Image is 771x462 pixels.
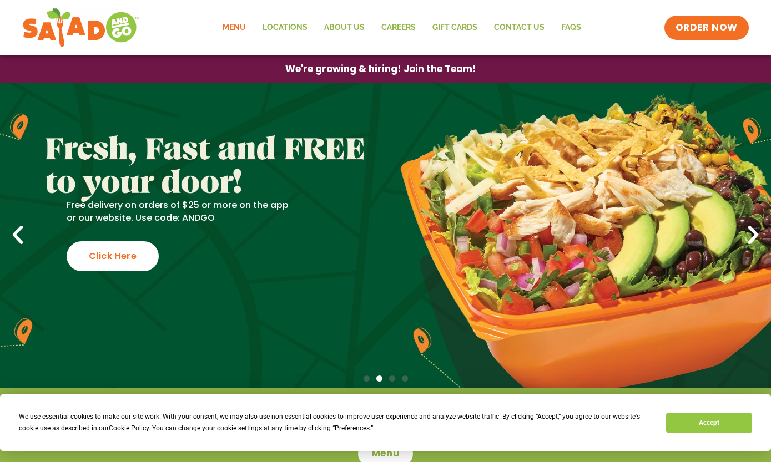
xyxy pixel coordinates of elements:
a: ORDER NOW [664,16,749,40]
p: Free delivery on orders of $25 or more on the app or our website. Use code: ANDGO [67,199,299,224]
a: Contact Us [486,15,553,40]
div: Click Here [67,241,159,271]
a: Locations [254,15,316,40]
span: Go to slide 1 [364,375,370,382]
a: We're growing & hiring! Join the Team! [269,56,493,82]
a: Menu [214,15,254,40]
nav: Menu [214,15,589,40]
span: Go to slide 2 [376,375,382,382]
div: Next slide [741,223,765,247]
button: Accept [666,413,752,433]
span: Menu [371,447,400,460]
span: Cookie Policy [109,424,149,432]
span: We're growing & hiring! Join the Team! [285,64,476,74]
span: Preferences [335,424,370,432]
a: GIFT CARDS [424,15,486,40]
a: Careers [373,15,424,40]
span: ORDER NOW [676,21,738,34]
a: FAQs [553,15,589,40]
span: Go to slide 4 [402,375,408,382]
span: Go to slide 3 [389,375,395,382]
a: About Us [316,15,373,40]
img: new-SAG-logo-768×292 [22,6,139,50]
div: We use essential cookies to make our site work. With your consent, we may also use non-essential ... [19,411,653,434]
div: Previous slide [6,223,30,247]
